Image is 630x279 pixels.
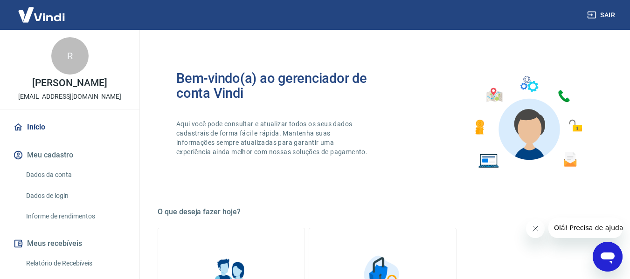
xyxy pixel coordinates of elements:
[526,219,545,238] iframe: Fechar mensagem
[11,117,128,137] a: Início
[593,242,623,272] iframe: Botão para abrir a janela de mensagens
[51,37,89,75] div: R
[11,145,128,165] button: Meu cadastro
[32,78,107,88] p: [PERSON_NAME]
[158,207,608,217] h5: O que deseja fazer hoje?
[22,254,128,273] a: Relatório de Recebíveis
[585,7,619,24] button: Sair
[11,233,128,254] button: Meus recebíveis
[22,186,128,205] a: Dados de login
[548,218,623,238] iframe: Mensagem da empresa
[22,165,128,184] a: Dados da conta
[467,71,589,174] img: Imagem de um avatar masculino com diversos icones exemplificando as funcionalidades do gerenciado...
[176,119,369,157] p: Aqui você pode consultar e atualizar todos os seus dados cadastrais de forma fácil e rápida. Mant...
[18,92,121,102] p: [EMAIL_ADDRESS][DOMAIN_NAME]
[11,0,72,29] img: Vindi
[6,7,78,14] span: Olá! Precisa de ajuda?
[22,207,128,226] a: Informe de rendimentos
[176,71,383,101] h2: Bem-vindo(a) ao gerenciador de conta Vindi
